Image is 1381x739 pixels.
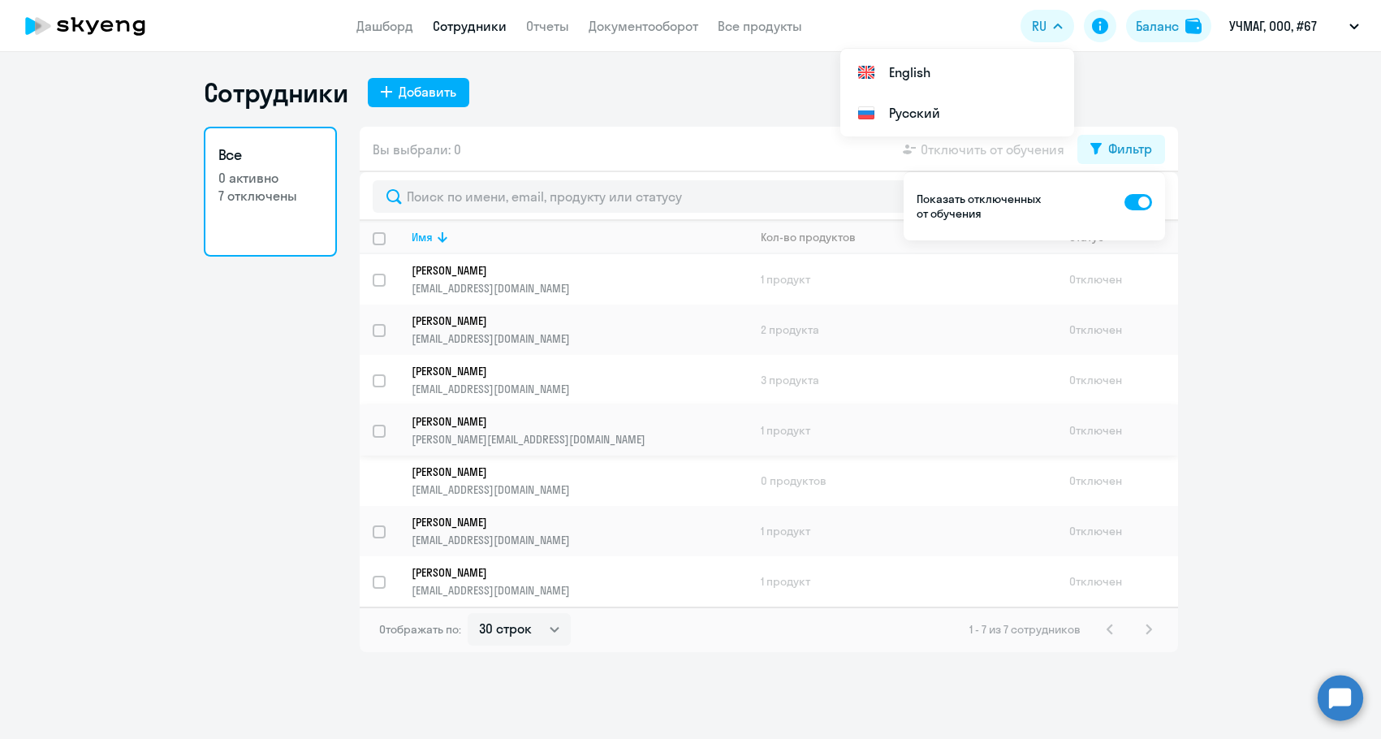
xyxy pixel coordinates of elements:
td: Отключен [1056,456,1178,506]
a: [PERSON_NAME][EMAIL_ADDRESS][DOMAIN_NAME] [412,313,747,346]
td: Отключен [1056,305,1178,355]
button: Добавить [368,78,469,107]
img: Русский [857,103,876,123]
td: 1 продукт [748,506,1056,556]
td: 2 продукта [748,305,1056,355]
div: Имя [412,230,433,244]
p: УЧМАГ, ООО, #67 [1229,16,1317,36]
div: Кол-во продуктов [761,230,856,244]
p: [EMAIL_ADDRESS][DOMAIN_NAME] [412,482,747,497]
p: Показать отключенных от обучения [917,192,1045,221]
a: [PERSON_NAME][EMAIL_ADDRESS][DOMAIN_NAME] [412,364,747,396]
h3: Все [218,145,322,166]
a: Дашборд [356,18,413,34]
td: Отключен [1056,254,1178,305]
a: [PERSON_NAME][EMAIL_ADDRESS][DOMAIN_NAME] [412,565,747,598]
span: Вы выбрали: 0 [373,140,461,159]
td: 1 продукт [748,556,1056,607]
img: balance [1185,18,1202,34]
td: Отключен [1056,506,1178,556]
div: Добавить [399,82,456,102]
p: [PERSON_NAME] [412,263,725,278]
p: [EMAIL_ADDRESS][DOMAIN_NAME] [412,533,747,547]
div: Кол-во продуктов [761,230,1055,244]
p: [PERSON_NAME] [412,313,725,328]
td: Отключен [1056,355,1178,405]
div: Статус [1069,230,1177,244]
a: Все продукты [718,18,802,34]
p: 0 активно [218,169,322,187]
a: [PERSON_NAME][EMAIL_ADDRESS][DOMAIN_NAME] [412,465,747,497]
div: Фильтр [1108,139,1152,158]
p: 7 отключены [218,187,322,205]
td: 0 продуктов [748,456,1056,506]
p: [PERSON_NAME][EMAIL_ADDRESS][DOMAIN_NAME] [412,432,747,447]
a: [PERSON_NAME][PERSON_NAME][EMAIL_ADDRESS][DOMAIN_NAME] [412,414,747,447]
div: Имя [412,230,747,244]
span: RU [1032,16,1047,36]
a: Отчеты [526,18,569,34]
span: 1 - 7 из 7 сотрудников [969,622,1081,637]
td: Отключен [1056,405,1178,456]
p: [PERSON_NAME] [412,515,725,529]
td: 1 продукт [748,405,1056,456]
span: Отображать по: [379,622,461,637]
a: Сотрудники [433,18,507,34]
td: Отключен [1056,556,1178,607]
a: Все0 активно7 отключены [204,127,337,257]
p: [EMAIL_ADDRESS][DOMAIN_NAME] [412,281,747,296]
p: [EMAIL_ADDRESS][DOMAIN_NAME] [412,583,747,598]
p: [EMAIL_ADDRESS][DOMAIN_NAME] [412,382,747,396]
p: [PERSON_NAME] [412,465,725,479]
td: 1 продукт [748,254,1056,305]
a: [PERSON_NAME][EMAIL_ADDRESS][DOMAIN_NAME] [412,515,747,547]
button: УЧМАГ, ООО, #67 [1221,6,1367,45]
div: Баланс [1136,16,1179,36]
img: English [857,63,876,82]
button: Балансbalance [1126,10,1211,42]
a: [PERSON_NAME][EMAIL_ADDRESS][DOMAIN_NAME] [412,263,747,296]
ul: RU [840,49,1074,136]
button: RU [1021,10,1074,42]
p: [PERSON_NAME] [412,364,725,378]
a: Документооборот [589,18,698,34]
td: 3 продукта [748,355,1056,405]
p: [EMAIL_ADDRESS][DOMAIN_NAME] [412,331,747,346]
input: Поиск по имени, email, продукту или статусу [373,180,1165,213]
button: Фильтр [1077,135,1165,164]
p: [PERSON_NAME] [412,565,725,580]
h1: Сотрудники [204,76,348,109]
p: [PERSON_NAME] [412,414,725,429]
